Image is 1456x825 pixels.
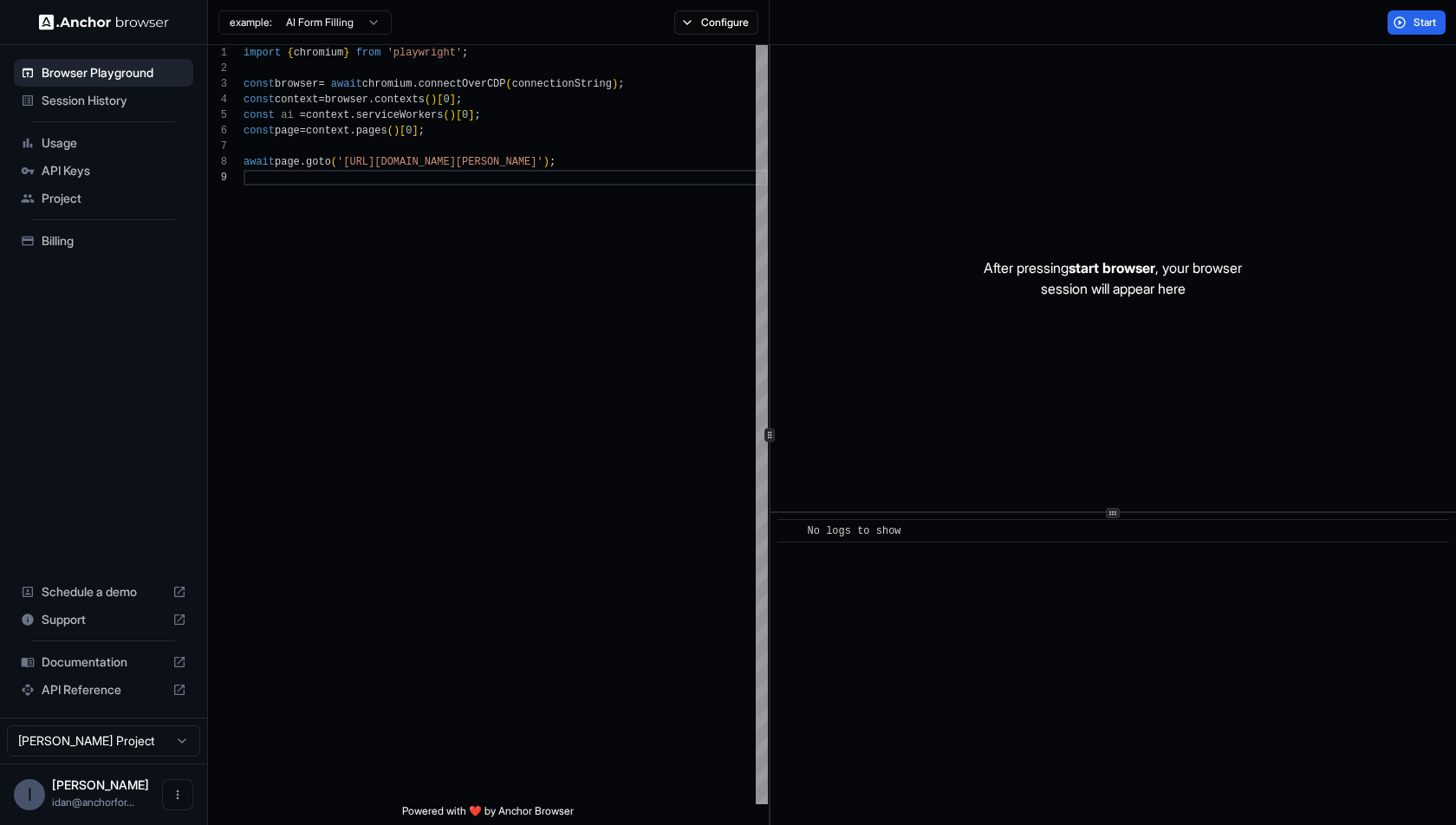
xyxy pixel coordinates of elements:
[42,190,186,207] span: Project
[456,94,462,106] span: ;
[39,14,169,30] img: Anchor Logo
[475,109,481,121] span: ;
[244,109,275,121] span: const
[230,16,272,29] span: example:
[162,779,193,810] button: Open menu
[244,78,275,90] span: const
[356,109,444,121] span: serviceWorkers
[462,47,468,59] span: ;
[318,94,324,106] span: =
[387,125,393,137] span: (
[984,257,1242,299] p: After pressing , your browser session will appear here
[406,125,412,137] span: 0
[275,156,300,168] span: page
[52,796,134,809] span: idan@anchorforge.io
[287,47,293,59] span: {
[362,78,413,90] span: chromium
[325,94,368,106] span: browser
[387,47,462,59] span: 'playwright'
[281,109,293,121] span: ai
[208,76,227,92] div: 3
[42,134,186,152] span: Usage
[14,676,193,704] div: API Reference
[208,154,227,170] div: 8
[208,61,227,76] div: 2
[300,156,306,168] span: .
[275,125,300,137] span: page
[549,156,556,168] span: ;
[14,606,193,633] div: Support
[42,162,186,179] span: API Keys
[374,94,425,106] span: contexts
[208,45,227,61] div: 1
[808,525,901,537] span: No logs to show
[419,125,425,137] span: ;
[42,232,186,250] span: Billing
[412,125,418,137] span: ]
[618,78,624,90] span: ;
[400,125,406,137] span: [
[318,78,324,90] span: =
[443,109,449,121] span: (
[349,109,355,121] span: .
[337,156,543,168] span: '[URL][DOMAIN_NAME][PERSON_NAME]'
[456,109,462,121] span: [
[208,92,227,107] div: 4
[14,87,193,114] div: Session History
[42,64,186,81] span: Browser Playground
[450,94,456,106] span: ]
[437,94,443,106] span: [
[300,125,306,137] span: =
[506,78,512,90] span: (
[294,47,344,59] span: chromium
[331,156,337,168] span: (
[42,611,166,628] span: Support
[462,109,468,121] span: 0
[14,779,45,810] div: I
[275,94,318,106] span: context
[368,94,374,106] span: .
[468,109,474,121] span: ]
[512,78,612,90] span: connectionString
[14,157,193,185] div: API Keys
[244,47,281,59] span: import
[42,681,166,698] span: API Reference
[419,78,506,90] span: connectOverCDP
[244,125,275,137] span: const
[14,227,193,255] div: Billing
[208,139,227,154] div: 7
[306,109,349,121] span: context
[1069,259,1155,276] span: start browser
[208,123,227,139] div: 6
[52,777,149,792] span: Idan Raman
[331,78,362,90] span: await
[443,94,449,106] span: 0
[356,47,381,59] span: from
[14,648,193,676] div: Documentation
[14,59,193,87] div: Browser Playground
[393,125,400,137] span: )
[275,78,318,90] span: browser
[244,94,275,106] span: const
[356,125,387,137] span: pages
[402,804,574,825] span: Powered with ❤️ by Anchor Browser
[786,523,795,540] span: ​
[14,578,193,606] div: Schedule a demo
[674,10,758,35] button: Configure
[349,125,355,137] span: .
[425,94,431,106] span: (
[300,109,306,121] span: =
[42,583,166,601] span: Schedule a demo
[208,107,227,123] div: 5
[306,156,331,168] span: goto
[412,78,418,90] span: .
[306,125,349,137] span: context
[431,94,437,106] span: )
[42,92,186,109] span: Session History
[450,109,456,121] span: )
[612,78,618,90] span: )
[1388,10,1446,35] button: Start
[1414,16,1438,29] span: Start
[208,170,227,185] div: 9
[14,129,193,157] div: Usage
